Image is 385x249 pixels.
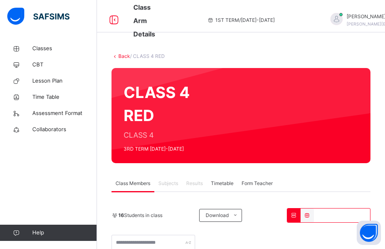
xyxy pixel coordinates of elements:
span: Collaborators [32,126,97,134]
span: Class Arm Details [133,3,155,38]
span: Subjects [158,180,178,187]
span: / CLASS 4 RED [130,53,165,59]
span: Download [206,212,229,219]
b: 16 [118,212,124,218]
span: Class Members [116,180,150,187]
span: Help [32,229,97,237]
span: CBT [32,61,97,69]
span: Assessment Format [32,109,97,117]
span: 3RD TERM [DATE]-[DATE] [124,145,191,153]
span: Form Teacher [242,180,273,187]
span: session/term information [207,17,275,24]
span: Classes [32,45,97,53]
span: Students in class [118,212,162,219]
span: Results [186,180,203,187]
a: Back [118,53,130,59]
span: Time Table [32,93,97,101]
img: safsims [7,8,69,25]
span: Lesson Plan [32,77,97,85]
button: Open asap [357,221,381,245]
span: Timetable [211,180,234,187]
